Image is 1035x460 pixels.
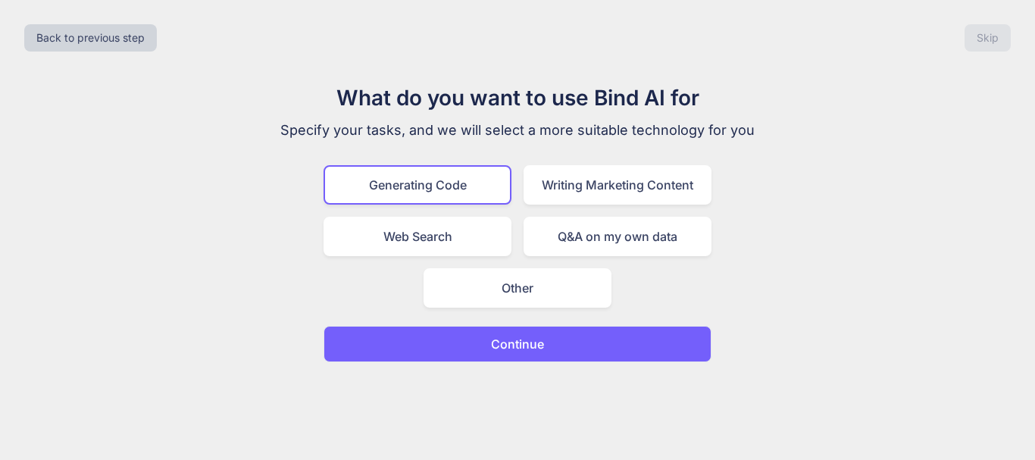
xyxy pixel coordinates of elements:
[965,24,1011,52] button: Skip
[491,335,544,353] p: Continue
[524,217,711,256] div: Q&A on my own data
[424,268,611,308] div: Other
[324,326,711,362] button: Continue
[324,217,511,256] div: Web Search
[24,24,157,52] button: Back to previous step
[324,165,511,205] div: Generating Code
[524,165,711,205] div: Writing Marketing Content
[263,120,772,141] p: Specify your tasks, and we will select a more suitable technology for you
[263,82,772,114] h1: What do you want to use Bind AI for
